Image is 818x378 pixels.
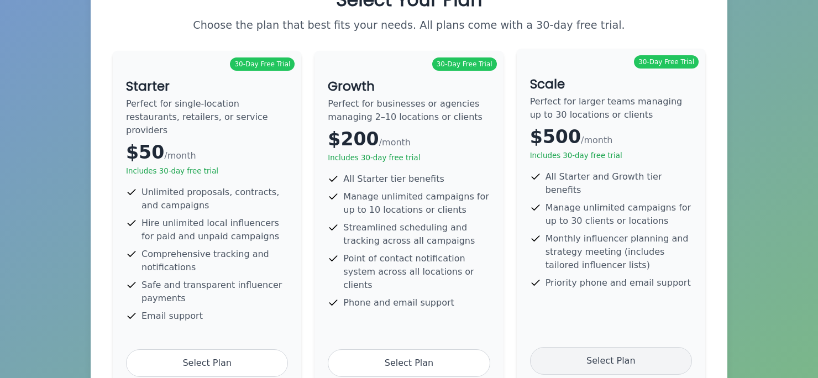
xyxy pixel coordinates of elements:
[530,75,692,93] h4: Scale
[230,57,295,71] div: 30-Day Free Trial
[164,150,196,161] span: /month
[546,201,692,228] span: Manage unlimited campaigns for up to 30 clients or locations
[546,276,691,290] span: Priority phone and email support
[432,57,497,71] div: 30-Day Free Trial
[530,347,692,375] div: Select Plan
[328,349,490,377] div: Select Plan
[546,170,692,197] span: All Starter and Growth tier benefits
[126,166,288,177] p: Includes 30-day free trial
[141,186,288,212] span: Unlimited proposals, contracts, and campaigns
[328,77,490,95] h4: Growth
[126,349,288,377] div: Select Plan
[328,128,490,150] div: $200
[126,141,288,164] div: $50
[530,95,692,122] p: Perfect for larger teams managing up to 30 locations or clients
[126,97,288,137] p: Perfect for single-location restaurants, retailers, or service providers
[328,97,490,124] p: Perfect for businesses or agencies managing 2–10 locations or clients
[343,190,490,217] span: Manage unlimited campaigns for up to 10 locations or clients
[343,252,490,292] span: Point of contact notification system across all locations or clients
[379,137,411,148] span: /month
[634,55,699,69] div: 30-Day Free Trial
[328,153,490,164] p: Includes 30-day free trial
[126,77,288,95] h4: Starter
[141,248,288,274] span: Comprehensive tracking and notifications
[546,232,692,272] span: Monthly influencer planning and strategy meeting (includes tailored influencer lists)
[343,172,444,186] span: All Starter tier benefits
[141,217,288,243] span: Hire unlimited local influencers for paid and unpaid campaigns
[530,150,692,161] p: Includes 30-day free trial
[343,221,490,248] span: Streamlined scheduling and tracking across all campaigns
[343,296,454,309] span: Phone and email support
[530,126,692,148] div: $500
[141,309,203,323] span: Email support
[141,279,288,305] span: Safe and transparent influencer payments
[113,18,705,33] p: Choose the plan that best fits your needs. All plans come with a 30-day free trial.
[581,135,612,145] span: /month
